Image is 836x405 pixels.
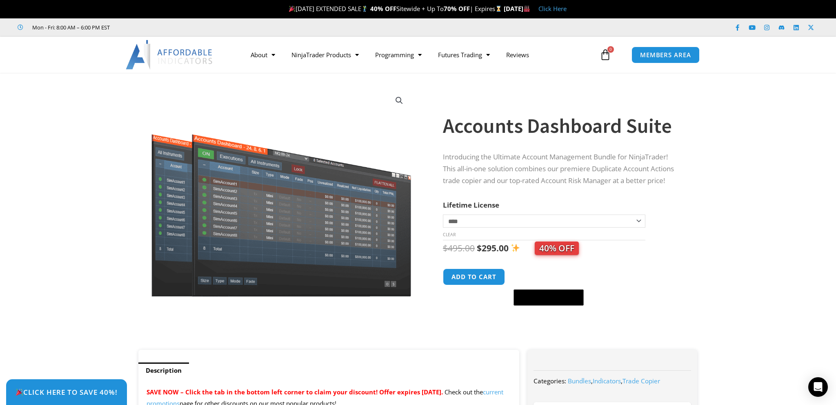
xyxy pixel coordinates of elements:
a: View full-screen image gallery [392,93,407,108]
a: Trade Copier [623,377,660,385]
img: 🏭 [524,6,530,12]
img: 🎉 [289,6,295,12]
img: 🏌️‍♂️ [362,6,368,12]
strong: [DATE] [504,4,530,13]
a: Reviews [498,45,537,64]
a: 🎉Click Here to save 40%! [6,379,127,405]
a: Futures Trading [430,45,498,64]
iframe: PayPal Message 1 [443,311,681,318]
bdi: 295.00 [477,242,509,254]
span: $ [443,242,448,254]
button: Buy with GPay [514,289,584,306]
a: 0 [587,43,623,67]
span: , , [568,377,660,385]
bdi: 495.00 [443,242,475,254]
div: Open Intercom Messenger [808,377,828,397]
nav: Menu [242,45,598,64]
a: NinjaTrader Products [283,45,367,64]
h1: Accounts Dashboard Suite [443,112,681,140]
span: $ [477,242,482,254]
span: Categories: [534,377,566,385]
p: Introducing the Ultimate Account Management Bundle for NinjaTrader! This all-in-one solution comb... [443,151,681,187]
a: Clear options [443,232,456,237]
a: Bundles [568,377,591,385]
label: Lifetime License [443,200,499,210]
iframe: Secure express checkout frame [512,267,585,287]
span: [DATE] EXTENDED SALE Sitewide + Up To | Expires [287,4,503,13]
button: Add to cart [443,269,505,285]
img: LogoAI | Affordable Indicators – NinjaTrader [126,40,213,69]
a: About [242,45,283,64]
a: Programming [367,45,430,64]
iframe: Customer reviews powered by Trustpilot [121,23,244,31]
span: 0 [607,46,614,53]
strong: 40% OFF [370,4,396,13]
a: MEMBERS AREA [631,47,700,63]
img: ✨ [511,244,520,252]
img: 🎉 [16,389,23,396]
span: Click Here to save 40%! [16,389,118,396]
a: Indicators [593,377,621,385]
a: Click Here [538,4,567,13]
img: ⌛ [496,6,502,12]
a: Description [138,362,189,378]
span: 40% OFF [535,242,579,255]
span: Mon - Fri: 8:00 AM – 6:00 PM EST [30,22,110,32]
span: MEMBERS AREA [640,52,691,58]
strong: 70% OFF [444,4,470,13]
